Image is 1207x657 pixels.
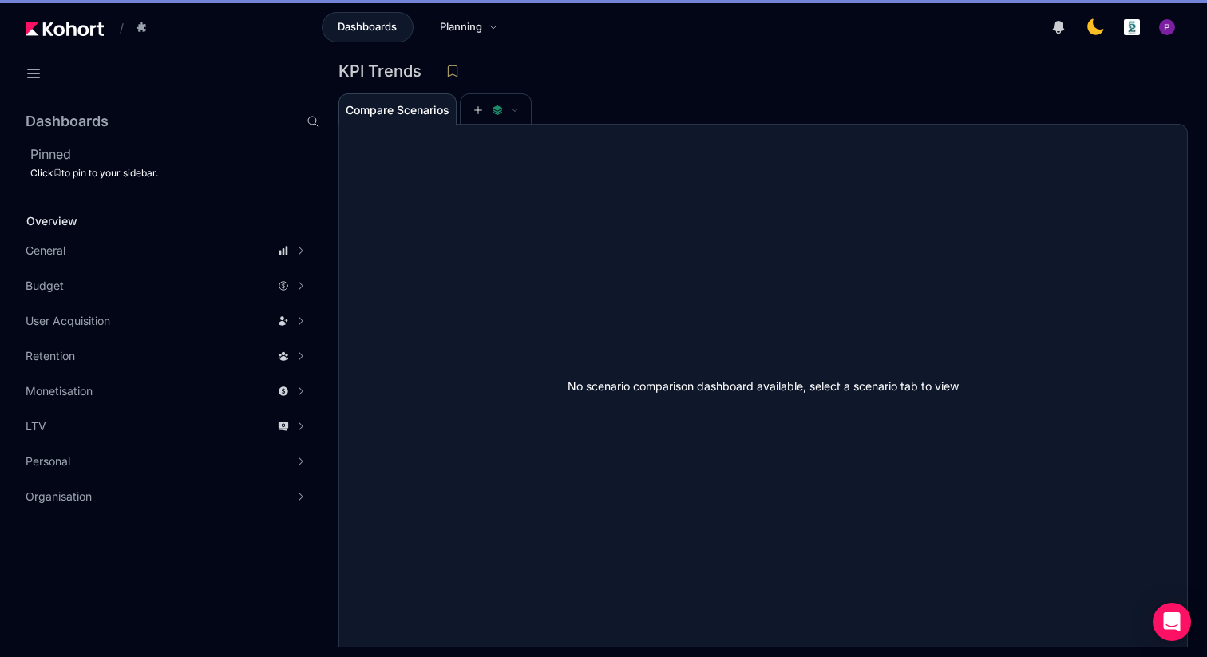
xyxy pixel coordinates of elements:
span: Dashboards [338,19,397,35]
img: Kohort logo [26,22,104,36]
span: Budget [26,278,64,294]
span: Organisation [26,489,92,505]
h3: KPI Trends [338,63,431,79]
img: logo_logo_images_1_20240607072359498299_20240828135028712857.jpeg [1124,19,1140,35]
span: Personal [26,453,70,469]
span: LTV [26,418,46,434]
div: No scenario comparison dashboard available, select a scenario tab to view [339,125,1187,647]
span: Planning [440,19,482,35]
span: / [107,19,124,36]
span: Compare Scenarios [346,105,449,116]
span: Retention [26,348,75,364]
div: Open Intercom Messenger [1153,603,1191,641]
div: Click to pin to your sidebar. [30,167,319,180]
a: Dashboards [322,12,414,42]
a: Overview [21,209,292,233]
span: General [26,243,65,259]
span: User Acquisition [26,313,110,329]
h2: Dashboards [26,114,109,129]
h2: Pinned [30,144,319,164]
span: Monetisation [26,383,93,399]
span: Overview [26,214,77,228]
a: Planning [423,12,515,42]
